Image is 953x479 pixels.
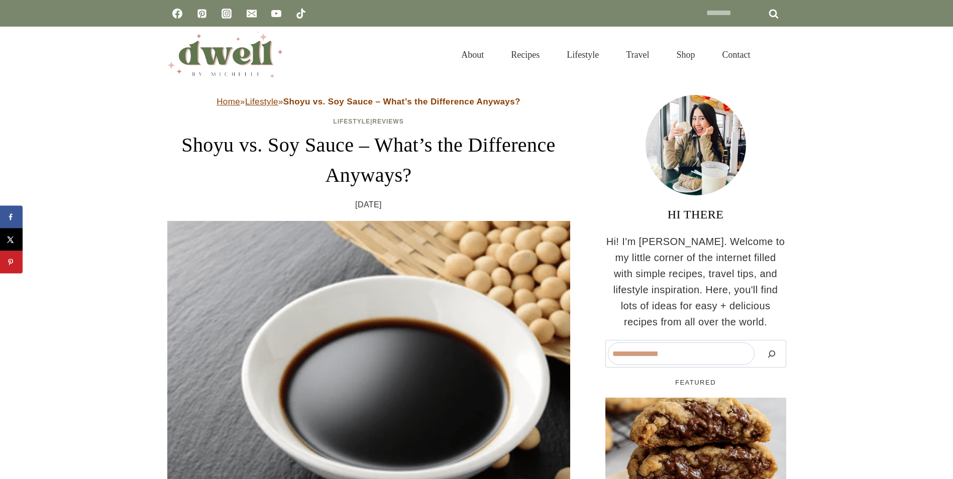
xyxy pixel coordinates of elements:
[355,198,382,211] time: [DATE]
[333,118,403,125] span: |
[266,4,286,24] a: YouTube
[283,97,520,106] strong: Shoyu vs. Soy Sauce – What’s the Difference Anyways?
[372,118,403,125] a: Reviews
[167,130,570,190] h1: Shoyu vs. Soy Sauce – What’s the Difference Anyways?
[769,46,786,63] button: View Search Form
[192,4,212,24] a: Pinterest
[497,39,553,71] a: Recipes
[612,39,663,71] a: Travel
[448,39,497,71] a: About
[709,39,764,71] a: Contact
[553,39,612,71] a: Lifestyle
[760,342,784,365] button: Search
[333,118,370,125] a: Lifestyle
[167,4,187,24] a: Facebook
[605,378,786,388] h5: FEATURED
[245,97,278,106] a: Lifestyle
[448,39,764,71] nav: Primary Navigation
[242,4,262,24] a: Email
[217,4,237,24] a: Instagram
[217,97,240,106] a: Home
[605,205,786,223] h3: HI THERE
[663,39,708,71] a: Shop
[605,233,786,330] p: Hi! I'm [PERSON_NAME]. Welcome to my little corner of the internet filled with simple recipes, tr...
[291,4,311,24] a: TikTok
[167,32,283,78] img: DWELL by michelle
[217,97,520,106] span: » »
